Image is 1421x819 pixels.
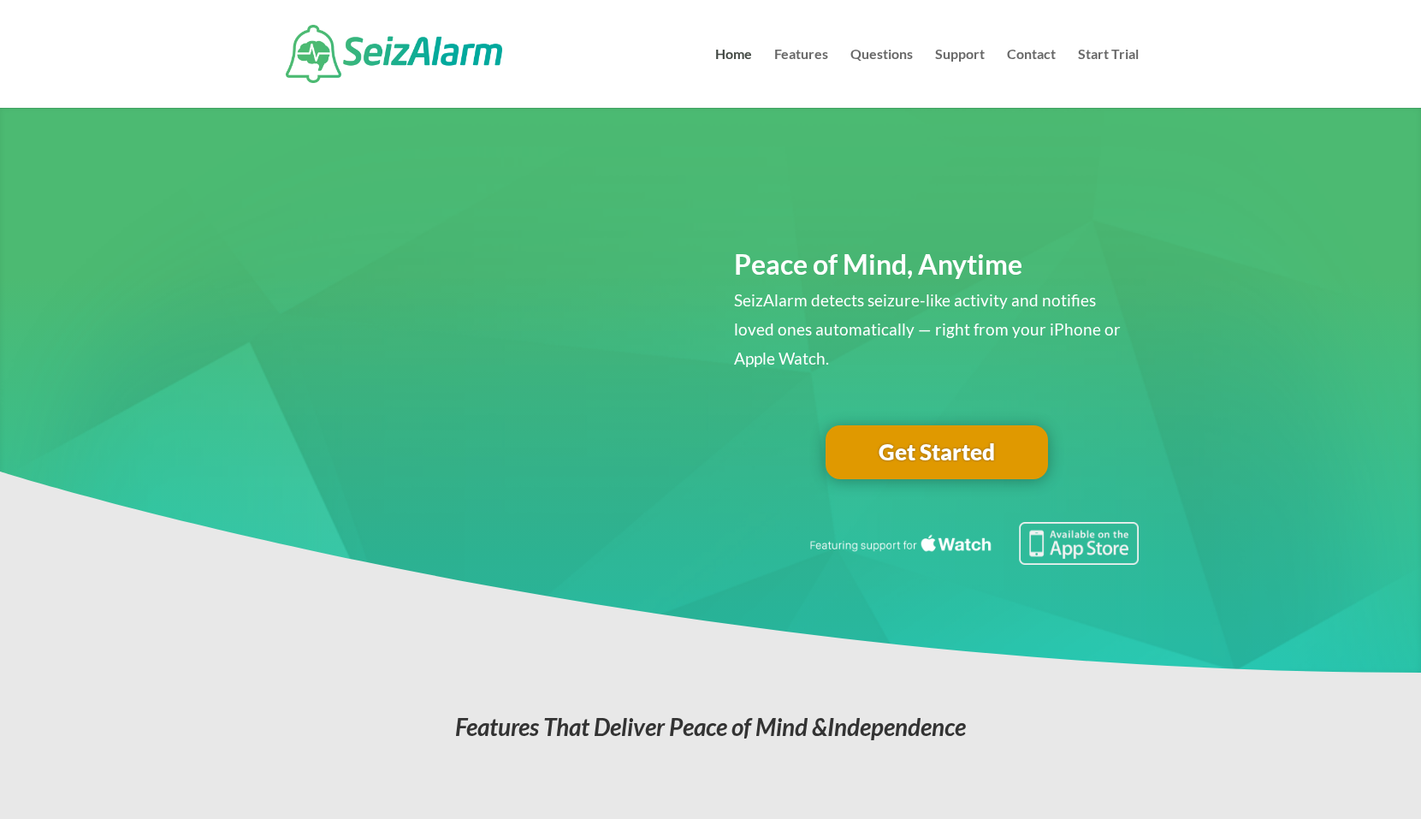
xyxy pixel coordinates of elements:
img: SeizAlarm [286,25,502,83]
a: Home [715,48,752,108]
span: Peace of Mind, Anytime [734,247,1022,281]
a: Support [935,48,985,108]
em: Features That Deliver Peace of Mind & [455,712,966,741]
a: Features [774,48,828,108]
a: Featuring seizure detection support for the Apple Watch [807,549,1139,568]
span: Independence [827,712,966,741]
a: Questions [850,48,913,108]
a: Contact [1007,48,1056,108]
span: SeizAlarm detects seizure-like activity and notifies loved ones automatically — right from your i... [734,290,1121,368]
a: Start Trial [1078,48,1139,108]
img: Seizure detection available in the Apple App Store. [807,522,1139,565]
a: Get Started [826,425,1048,480]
